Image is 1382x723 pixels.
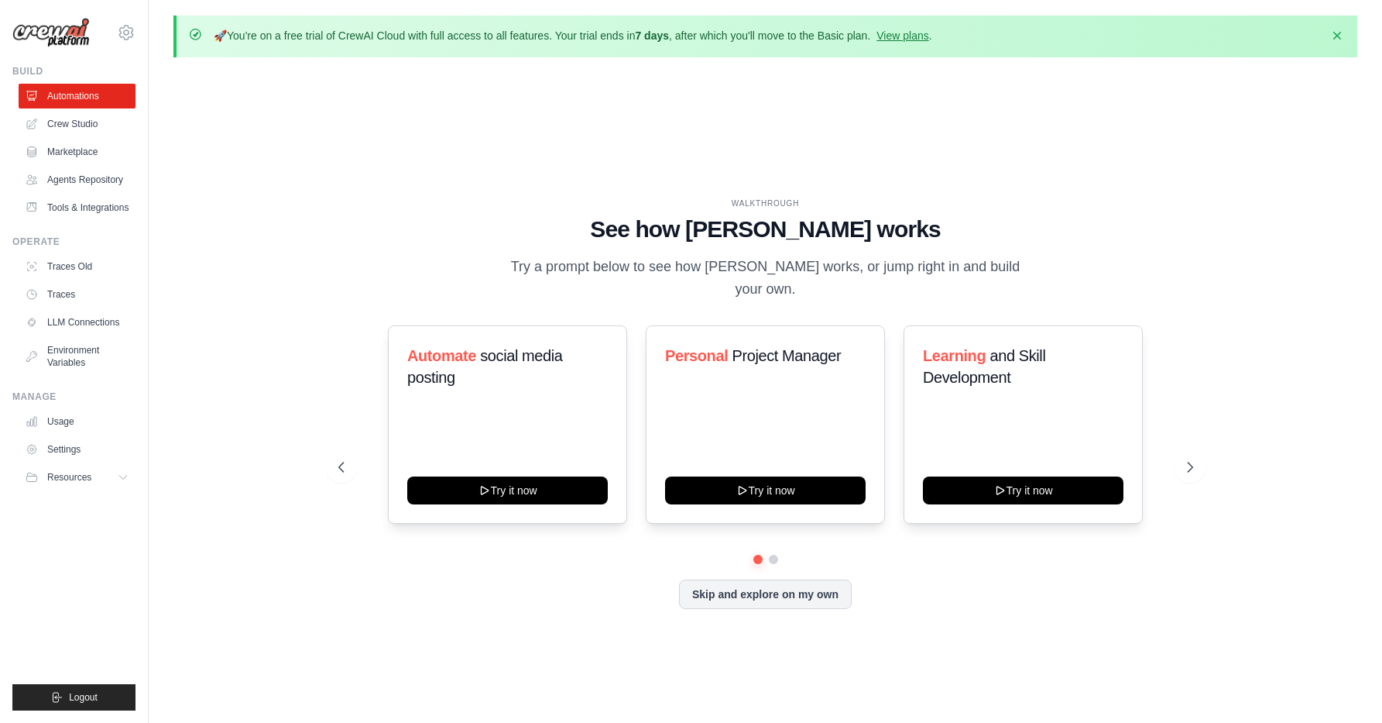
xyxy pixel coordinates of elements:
[19,437,135,462] a: Settings
[876,29,928,42] a: View plans
[679,580,852,609] button: Skip and explore on my own
[12,391,135,403] div: Manage
[665,477,866,504] button: Try it now
[19,167,135,192] a: Agents Repository
[12,65,135,77] div: Build
[407,347,476,364] span: Automate
[923,477,1123,504] button: Try it now
[923,347,986,364] span: Learning
[19,112,135,136] a: Crew Studio
[12,18,90,48] img: Logo
[12,236,135,248] div: Operate
[732,347,841,364] span: Project Manager
[19,310,135,335] a: LLM Connections
[69,691,98,704] span: Logout
[19,195,135,220] a: Tools & Integrations
[19,139,135,164] a: Marketplace
[407,477,608,504] button: Try it now
[19,254,135,279] a: Traces Old
[19,282,135,307] a: Traces
[407,347,563,386] span: social media posting
[506,256,1026,301] p: Try a prompt below to see how [PERSON_NAME] works, or jump right in and build your own.
[19,84,135,108] a: Automations
[214,29,227,42] strong: 🚀
[338,215,1193,243] h1: See how [PERSON_NAME] works
[19,409,135,434] a: Usage
[635,29,669,42] strong: 7 days
[19,338,135,375] a: Environment Variables
[19,465,135,490] button: Resources
[665,347,728,364] span: Personal
[338,198,1193,209] div: WALKTHROUGH
[47,471,91,484] span: Resources
[12,684,135,711] button: Logout
[214,28,932,43] p: You're on a free trial of CrewAI Cloud with full access to all features. Your trial ends in , aft...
